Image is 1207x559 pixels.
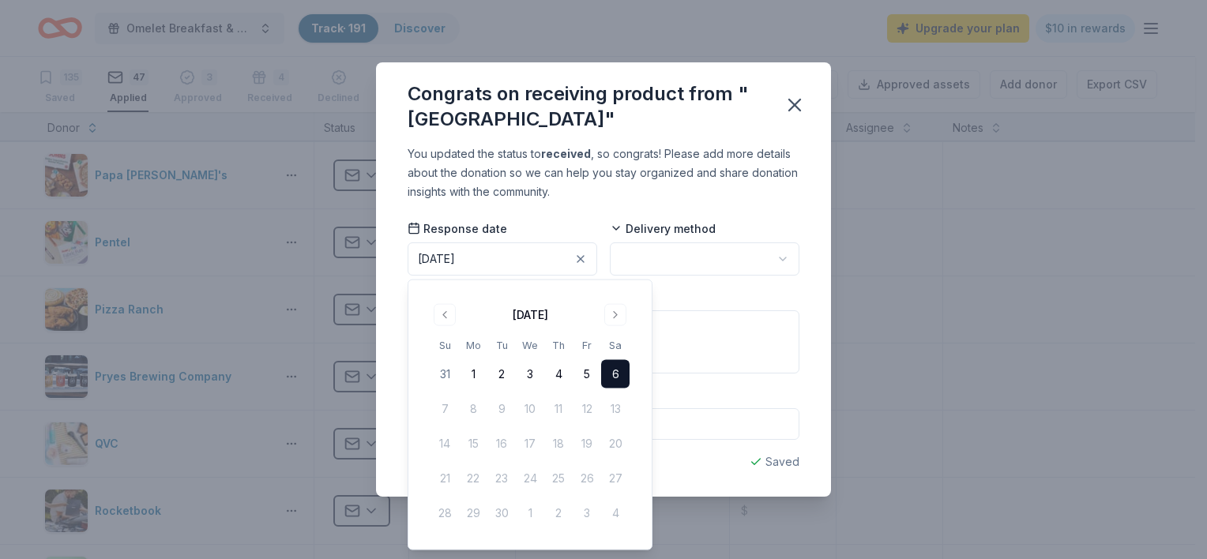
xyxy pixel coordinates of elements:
button: 1 [459,360,487,388]
b: received [541,147,591,160]
div: Congrats on receiving product from "[GEOGRAPHIC_DATA]" [408,81,765,132]
div: [DATE] [418,249,455,268]
button: 2 [487,360,516,388]
th: Saturday [601,337,630,354]
button: 31 [431,360,459,388]
th: Sunday [431,337,459,354]
div: You updated the status to , so congrats! Please add more details about the donation so we can hel... [408,144,799,201]
th: Thursday [544,337,573,354]
div: [DATE] [513,306,548,325]
th: Monday [459,337,487,354]
th: Tuesday [487,337,516,354]
span: Delivery method [610,221,716,237]
button: 3 [516,360,544,388]
button: 5 [573,360,601,388]
th: Friday [573,337,601,354]
button: 6 [601,360,630,388]
button: Go to previous month [434,304,456,326]
button: Go to next month [604,304,626,326]
button: 4 [544,360,573,388]
button: [DATE] [408,242,597,276]
span: Response date [408,221,507,237]
th: Wednesday [516,337,544,354]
